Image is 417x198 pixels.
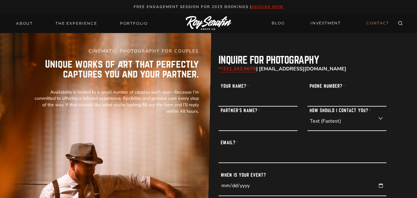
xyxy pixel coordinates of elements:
p: Unique works of art that perfectly captures you and your partner. [31,57,199,79]
nav: Primary Navigation [12,19,152,28]
a: inquire now [252,4,284,9]
label: Email? [219,139,241,145]
label: Your Name? [219,82,252,88]
p: Availability is limited to a small number of couples each year—because I’m committed to offering ... [31,89,199,115]
a: Portfolio [116,19,152,28]
a: BLOG [268,18,288,29]
label: When is your event? [219,171,268,177]
nav: Secondary Navigation [268,18,393,29]
p: Free engagement session for 2025 Bookings | [7,4,411,10]
strong: | [EMAIL_ADDRESS][DOMAIN_NAME] [219,65,346,72]
a: INVESTMENT [307,18,344,29]
a: THE EXPERIENCE [52,19,101,28]
h2: inquire for photography [219,55,386,65]
sub: NO [219,66,223,70]
label: Phone Number? [307,82,348,88]
label: Partner’s Name? [219,107,263,113]
a: About [12,19,36,28]
a: CONTACT [363,18,393,29]
button: View Search Form [396,19,405,28]
h5: CINEMATIC PHOTOGRAPHY FOR COUPLES [31,48,199,55]
img: Logo of Roy Serafin Photo Co., featuring stylized text in white on a light background, representi... [186,16,231,31]
a: NO321.343.9678 [219,65,256,72]
label: How Should I contact You? [307,107,374,113]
